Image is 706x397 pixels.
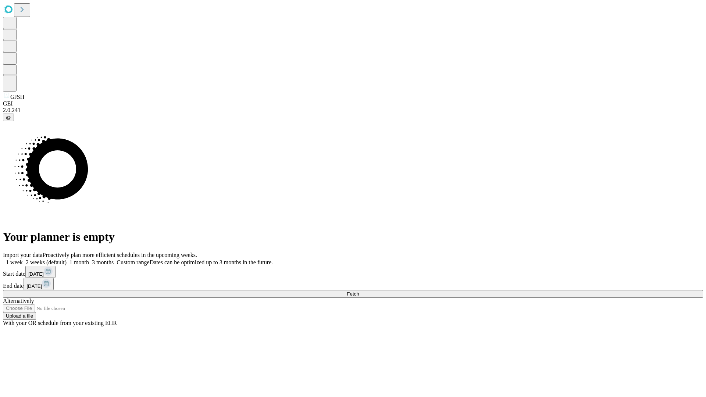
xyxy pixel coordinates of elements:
span: GJSH [10,94,24,100]
span: Fetch [347,291,359,297]
span: 1 month [69,259,89,265]
span: [DATE] [28,271,44,277]
div: Start date [3,266,703,278]
span: Import your data [3,252,43,258]
span: 2 weeks (default) [26,259,67,265]
button: Fetch [3,290,703,298]
button: [DATE] [25,266,56,278]
button: [DATE] [24,278,54,290]
span: Alternatively [3,298,34,304]
button: @ [3,114,14,121]
div: 2.0.241 [3,107,703,114]
div: End date [3,278,703,290]
h1: Your planner is empty [3,230,703,244]
button: Upload a file [3,312,36,320]
span: @ [6,115,11,120]
span: Dates can be optimized up to 3 months in the future. [150,259,273,265]
span: 3 months [92,259,114,265]
span: [DATE] [26,283,42,289]
span: Proactively plan more efficient schedules in the upcoming weeks. [43,252,197,258]
span: Custom range [117,259,149,265]
span: With your OR schedule from your existing EHR [3,320,117,326]
span: 1 week [6,259,23,265]
div: GEI [3,100,703,107]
